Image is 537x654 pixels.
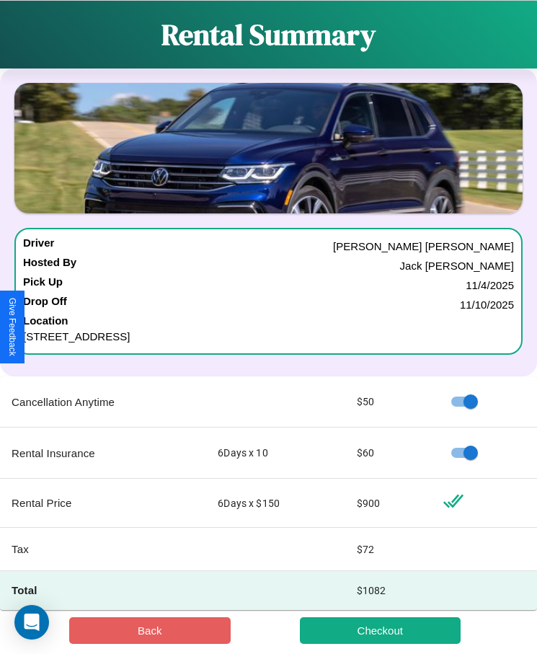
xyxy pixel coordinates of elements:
[333,237,514,256] p: [PERSON_NAME] [PERSON_NAME]
[206,428,345,479] td: 6 Days x 10
[12,443,195,463] p: Rental Insurance
[300,617,461,644] button: Checkout
[23,256,76,275] h4: Hosted By
[345,571,431,610] td: $ 1082
[345,376,431,428] td: $ 50
[345,428,431,479] td: $ 60
[69,617,231,644] button: Back
[23,327,514,346] p: [STREET_ADDRESS]
[206,479,345,528] td: 6 Days x $ 150
[161,15,376,54] h1: Rental Summary
[14,605,49,640] div: Open Intercom Messenger
[12,539,195,559] p: Tax
[23,314,514,327] h4: Location
[23,275,63,295] h4: Pick Up
[7,298,17,356] div: Give Feedback
[23,295,67,314] h4: Drop Off
[12,392,195,412] p: Cancellation Anytime
[400,256,514,275] p: Jack [PERSON_NAME]
[460,295,514,314] p: 11 / 10 / 2025
[23,237,54,256] h4: Driver
[345,528,431,571] td: $ 72
[12,493,195,513] p: Rental Price
[466,275,514,295] p: 11 / 4 / 2025
[12,583,195,598] h4: Total
[345,479,431,528] td: $ 900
